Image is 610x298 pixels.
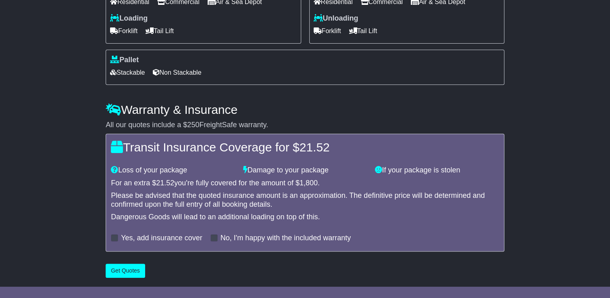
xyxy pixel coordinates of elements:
[314,14,358,23] label: Unloading
[111,141,499,154] h4: Transit Insurance Coverage for $
[300,179,318,187] span: 1,800
[153,66,201,79] span: Non Stackable
[107,166,239,175] div: Loss of your package
[300,141,330,154] span: 21.52
[349,25,377,37] span: Tail Lift
[187,121,199,129] span: 250
[371,166,503,175] div: If your package is stolen
[110,14,148,23] label: Loading
[110,66,145,79] span: Stackable
[111,213,499,222] div: Dangerous Goods will lead to an additional loading on top of this.
[106,121,504,130] div: All our quotes include a $ FreightSafe warranty.
[111,179,499,188] div: For an extra $ you're fully covered for the amount of $ .
[110,25,137,37] span: Forklift
[314,25,341,37] span: Forklift
[110,56,139,65] label: Pallet
[106,264,145,278] button: Get Quotes
[156,179,174,187] span: 21.52
[146,25,174,37] span: Tail Lift
[121,234,202,243] label: Yes, add insurance cover
[221,234,351,243] label: No, I'm happy with the included warranty
[106,103,504,116] h4: Warranty & Insurance
[239,166,371,175] div: Damage to your package
[111,191,499,209] div: Please be advised that the quoted insurance amount is an approximation. The definitive price will...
